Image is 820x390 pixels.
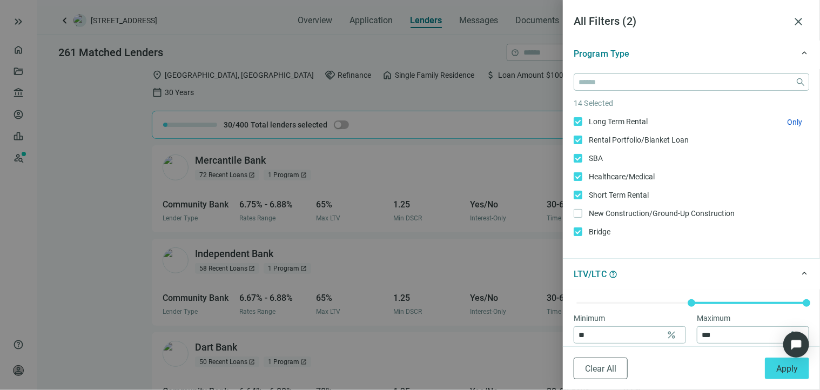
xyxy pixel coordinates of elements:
span: close [792,15,805,28]
article: All Filters ( 2 ) [574,13,788,30]
span: Clear All [585,364,616,374]
span: percent [666,330,677,340]
button: Apply [765,358,809,379]
label: Minimum [574,312,612,324]
span: Healthcare/Medical [582,171,659,183]
button: close [788,11,809,32]
span: New Construction/Ground-Up Construction [582,207,739,219]
div: keyboard_arrow_upProgram Type [563,38,820,69]
span: Short Term Rental [582,189,653,201]
span: Only [787,118,802,126]
span: Apply [776,364,798,374]
span: Long Term Rental [582,116,652,127]
span: SBA [582,152,607,164]
article: 14 Selected [574,97,809,109]
span: help [609,270,617,279]
div: keyboard_arrow_upLTV/LTChelp [563,258,820,290]
span: Bridge [582,226,615,238]
button: Clear All [574,358,628,379]
div: Open Intercom Messenger [783,332,809,358]
span: percent [789,330,800,340]
label: Maximum [697,312,737,324]
span: Rental Portfolio/Blanket Loan [582,134,693,146]
button: Long Term Rental [787,117,803,127]
span: LTV/LTC [574,269,607,279]
span: Program Type [574,49,629,59]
